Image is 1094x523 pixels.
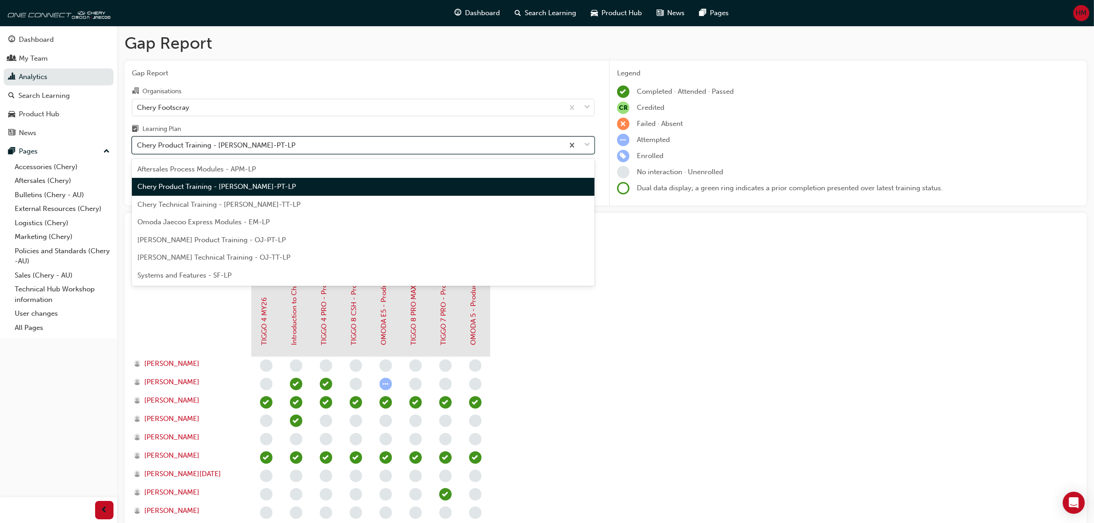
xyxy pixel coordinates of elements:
[290,433,302,445] span: learningRecordVerb_NONE-icon
[469,506,482,519] span: learningRecordVerb_NONE-icon
[19,128,36,138] div: News
[409,378,422,390] span: learningRecordVerb_NONE-icon
[409,451,422,464] span: learningRecordVerb_PASS-icon
[101,505,108,516] span: prev-icon
[469,359,482,372] span: learningRecordVerb_NONE-icon
[290,451,302,464] span: learningRecordVerb_COMPLETE-icon
[440,270,448,346] a: TIGGO 7 PRO - Product
[290,359,302,372] span: learningRecordVerb_NONE-icon
[142,87,181,96] div: Organisations
[134,358,243,369] a: [PERSON_NAME]
[142,125,181,134] div: Learning Plan
[380,470,392,482] span: learningRecordVerb_NONE-icon
[132,68,595,79] span: Gap Report
[380,378,392,390] span: learningRecordVerb_ATTEMPT-icon
[657,7,664,19] span: news-icon
[455,7,462,19] span: guage-icon
[132,87,139,96] span: organisation-icon
[350,470,362,482] span: learningRecordVerb_NONE-icon
[134,377,243,387] a: [PERSON_NAME]
[260,415,272,427] span: learningRecordVerb_NONE-icon
[439,451,452,464] span: learningRecordVerb_PASS-icon
[144,377,199,387] span: [PERSON_NAME]
[320,433,332,445] span: learningRecordVerb_NONE-icon
[144,506,199,516] span: [PERSON_NAME]
[4,143,113,160] button: Pages
[350,359,362,372] span: learningRecordVerb_NONE-icon
[144,414,199,424] span: [PERSON_NAME]
[137,182,296,191] span: Chery Product Training - [PERSON_NAME]-PT-LP
[409,470,422,482] span: learningRecordVerb_NONE-icon
[134,450,243,461] a: [PERSON_NAME]
[290,277,299,346] a: Introduction to Chery
[584,102,590,114] span: down-icon
[11,160,113,174] a: Accessories (Chery)
[4,106,113,123] a: Product Hub
[134,469,243,479] a: [PERSON_NAME][DATE]
[19,34,54,45] div: Dashboard
[137,236,286,244] span: [PERSON_NAME] Product Training - OJ-PT-LP
[132,125,139,134] span: learningplan-icon
[4,87,113,104] a: Search Learning
[637,136,670,144] span: Attempted
[637,184,943,192] span: Dual data display; a green ring indicates a prior completion presented over latest training status.
[584,4,650,23] a: car-iconProduct Hub
[410,254,418,346] a: TIGGO 8 PRO MAX - Product
[350,270,358,346] a: TIGGO 8 CSH - Product
[134,487,243,498] a: [PERSON_NAME]
[137,165,256,173] span: Aftersales Process Modules - APM-LP
[469,415,482,427] span: learningRecordVerb_NONE-icon
[290,470,302,482] span: learningRecordVerb_NONE-icon
[11,282,113,307] a: Technical Hub Workshop information
[137,218,270,226] span: Omoda Jaecoo Express Modules - EM-LP
[469,378,482,390] span: learningRecordVerb_NONE-icon
[290,488,302,500] span: learningRecordVerb_NONE-icon
[260,396,272,409] span: learningRecordVerb_PASS-icon
[260,451,272,464] span: learningRecordVerb_PASS-icon
[350,378,362,390] span: learningRecordVerb_NONE-icon
[125,33,1087,53] h1: Gap Report
[260,488,272,500] span: learningRecordVerb_NONE-icon
[439,506,452,519] span: learningRecordVerb_NONE-icon
[134,414,243,424] a: [PERSON_NAME]
[8,36,15,44] span: guage-icon
[617,150,629,162] span: learningRecordVerb_ENROLL-icon
[8,55,15,63] span: people-icon
[409,396,422,409] span: learningRecordVerb_PASS-icon
[290,378,302,390] span: learningRecordVerb_COMPLETE-icon
[320,359,332,372] span: learningRecordVerb_NONE-icon
[18,91,70,101] div: Search Learning
[320,378,332,390] span: learningRecordVerb_PASS-icon
[637,103,664,112] span: Credited
[137,253,290,261] span: [PERSON_NAME] Technical Training - OJ-TT-LP
[350,451,362,464] span: learningRecordVerb_PASS-icon
[144,395,199,406] span: [PERSON_NAME]
[617,102,629,114] span: null-icon
[137,140,295,151] div: Chery Product Training - [PERSON_NAME]-PT-LP
[439,415,452,427] span: learningRecordVerb_NONE-icon
[439,433,452,445] span: learningRecordVerb_NONE-icon
[617,134,629,146] span: learningRecordVerb_ATTEMPT-icon
[380,359,392,372] span: learningRecordVerb_NONE-icon
[11,321,113,335] a: All Pages
[19,53,48,64] div: My Team
[591,7,598,19] span: car-icon
[320,506,332,519] span: learningRecordVerb_NONE-icon
[380,396,392,409] span: learningRecordVerb_PASS-icon
[290,415,302,427] span: learningRecordVerb_COMPLETE-icon
[439,470,452,482] span: learningRecordVerb_NONE-icon
[525,8,577,18] span: Search Learning
[103,146,110,158] span: up-icon
[5,4,110,22] a: oneconnect
[584,139,590,151] span: down-icon
[350,506,362,519] span: learningRecordVerb_NONE-icon
[260,506,272,519] span: learningRecordVerb_NONE-icon
[650,4,692,23] a: news-iconNews
[320,470,332,482] span: learningRecordVerb_NONE-icon
[8,129,15,137] span: news-icon
[8,148,15,156] span: pages-icon
[320,396,332,409] span: learningRecordVerb_PASS-icon
[470,282,478,346] a: OMODA 5 - Product
[380,506,392,519] span: learningRecordVerb_NONE-icon
[11,216,113,230] a: Logistics (Chery)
